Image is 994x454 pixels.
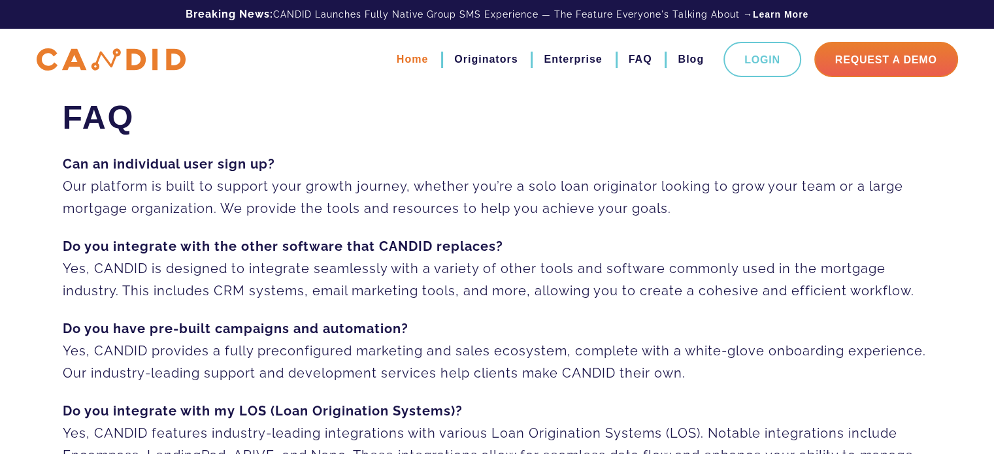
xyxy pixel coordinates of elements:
[397,48,428,71] a: Home
[544,48,602,71] a: Enterprise
[63,238,503,254] strong: Do you integrate with the other software that CANDID replaces?
[753,8,808,21] a: Learn More
[63,156,275,172] strong: Can an individual user sign up?
[37,48,186,71] img: CANDID APP
[629,48,652,71] a: FAQ
[678,48,704,71] a: Blog
[186,8,273,20] b: Breaking News:
[63,98,932,137] h1: FAQ
[814,42,958,77] a: Request A Demo
[63,403,463,419] strong: Do you integrate with my LOS (Loan Origination Systems)?
[63,153,932,219] p: Our platform is built to support your growth journey, whether you’re a solo loan originator looki...
[63,317,932,384] p: Yes, CANDID provides a fully preconfigured marketing and sales ecosystem, complete with a white-g...
[723,42,801,77] a: Login
[454,48,518,71] a: Originators
[63,235,932,302] p: Yes, CANDID is designed to integrate seamlessly with a variety of other tools and software common...
[63,321,408,336] strong: Do you have pre-built campaigns and automation?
